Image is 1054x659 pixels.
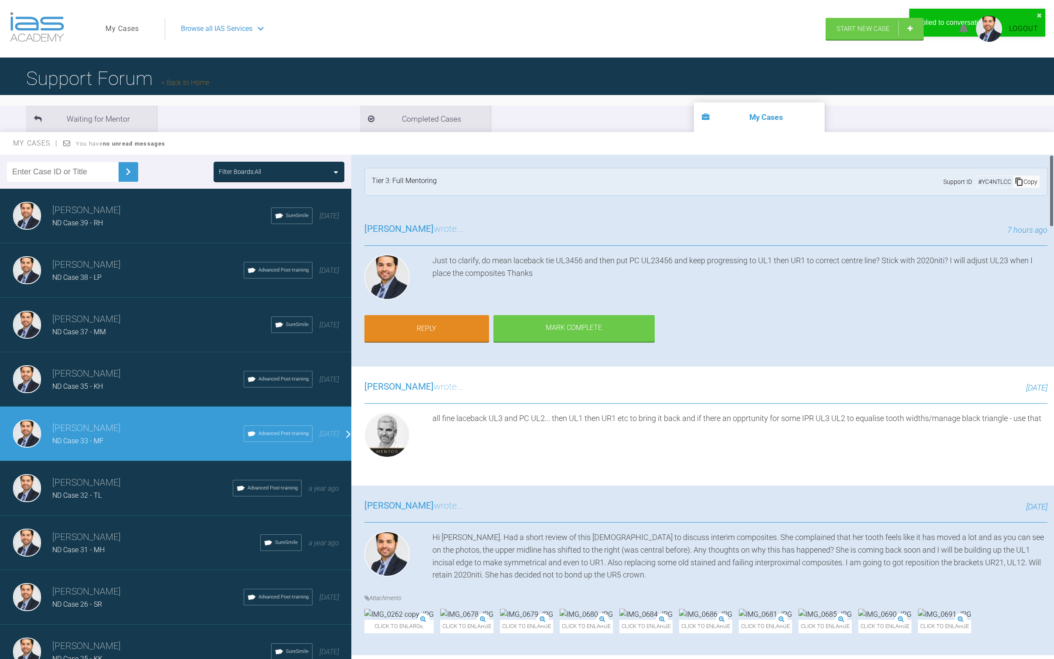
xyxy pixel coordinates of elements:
[1026,502,1047,511] span: [DATE]
[10,12,64,42] img: logo-light.3e3ef733.png
[258,430,309,438] span: Advanced Post-training
[13,365,41,393] img: Neeraj Diddee
[275,539,298,547] span: SureSmile
[976,16,1002,42] img: profile.png
[364,593,1047,603] h4: Attachments
[52,421,244,436] h3: [PERSON_NAME]
[52,476,233,490] h3: [PERSON_NAME]
[13,474,41,502] img: Neeraj Diddee
[364,315,489,342] a: Reply
[320,266,339,275] span: [DATE]
[286,648,309,656] span: SureSmile
[619,609,673,620] img: IMG_0684.JPG
[836,25,890,33] span: Start New Case
[309,539,339,547] span: a year ago
[360,105,491,132] li: Completed Cases
[320,212,339,220] span: [DATE]
[364,255,410,300] img: Neeraj Diddee
[493,315,655,342] div: Mark Complete
[858,609,911,620] img: IMG_0690.JPG
[799,620,852,633] span: Click to enlarge
[1013,176,1039,187] div: Copy
[258,266,309,274] span: Advanced Post-training
[13,202,41,230] img: Neeraj Diddee
[52,530,260,545] h3: [PERSON_NAME]
[739,609,792,620] img: IMG_0681.JPG
[26,105,157,132] li: Waiting for Mentor
[52,382,103,391] span: ND Case 35 - KH
[52,312,271,327] h3: [PERSON_NAME]
[918,609,971,620] img: IMG_0691.JPG
[121,165,135,179] img: chevronRight.28bd32b0.svg
[364,412,410,458] img: Ross Hobson
[52,491,102,499] span: ND Case 32 - TL
[103,140,165,147] strong: no unread messages
[52,639,271,654] h3: [PERSON_NAME]
[52,367,244,381] h3: [PERSON_NAME]
[364,531,410,577] img: Neeraj Diddee
[320,375,339,384] span: [DATE]
[364,499,463,513] h3: wrote...
[219,167,261,177] div: Filter Boards: All
[432,531,1047,581] div: Hi [PERSON_NAME]. Had a short review of this [DEMOGRAPHIC_DATA] to discuss interim composites. Sh...
[52,437,104,445] span: ND Case 33 - MF
[52,584,244,599] h3: [PERSON_NAME]
[286,321,309,329] span: SureSmile
[105,23,139,34] a: My Cases
[320,648,339,656] span: [DATE]
[619,620,673,633] span: Click to enlarge
[248,484,298,492] span: Advanced Post-training
[364,381,434,392] span: [PERSON_NAME]
[826,18,924,40] a: Start New Case
[258,375,309,383] span: Advanced Post-training
[364,500,434,511] span: [PERSON_NAME]
[13,139,58,147] span: My Cases
[432,412,1047,461] div: all fine laceback UL3 and PC UL2... then UL1 then UR1 etc to bring it back and if there an opprtu...
[364,222,463,237] h3: wrote...
[76,140,165,147] span: You have
[52,258,244,272] h3: [PERSON_NAME]
[500,620,553,633] span: Click to enlarge
[52,203,271,218] h3: [PERSON_NAME]
[286,212,309,220] span: SureSmile
[52,273,102,282] span: ND Case 38 - LP
[372,175,437,188] div: Tier 3: Full Mentoring
[500,609,553,620] img: IMG_0679.JPG
[918,620,971,633] span: Click to enlarge
[364,609,434,620] img: IMG_0262 copy.JPG
[320,321,339,329] span: [DATE]
[679,609,732,620] img: IMG_0686.JPG
[13,311,41,339] img: Neeraj Diddee
[432,255,1047,303] div: Just to clarify, do mean laceback tie UL3456 and then put PC UL23456 and keep progressing to UL1 ...
[679,620,732,633] span: Click to enlarge
[440,609,493,620] img: IMG_0678.JPG
[320,593,339,601] span: [DATE]
[181,23,252,34] span: Browse all IAS Services
[52,546,105,554] span: ND Case 31 - MH
[13,420,41,448] img: Neeraj Diddee
[364,620,434,633] span: Click to enlarge
[320,430,339,438] span: [DATE]
[161,78,209,87] a: Back to Home
[364,224,434,234] span: [PERSON_NAME]
[52,219,103,227] span: ND Case 39 - RH
[739,620,792,633] span: Click to enlarge
[560,609,613,620] img: IMG_0680.JPG
[1009,23,1038,34] a: Logout
[13,529,41,557] img: Neeraj Diddee
[943,177,972,187] span: Support ID
[560,620,613,633] span: Click to enlarge
[52,328,106,336] span: ND Case 37 - MM
[858,620,911,633] span: Click to enlarge
[7,162,119,182] input: Enter Case ID or Title
[976,177,1013,187] div: # YC4NTLCC
[799,609,852,620] img: IMG_0685.JPG
[13,256,41,284] img: Neeraj Diddee
[309,484,339,493] span: a year ago
[13,583,41,611] img: Neeraj Diddee
[26,63,209,94] h1: Support Forum
[440,620,493,633] span: Click to enlarge
[364,380,463,394] h3: wrote...
[694,102,825,132] li: My Cases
